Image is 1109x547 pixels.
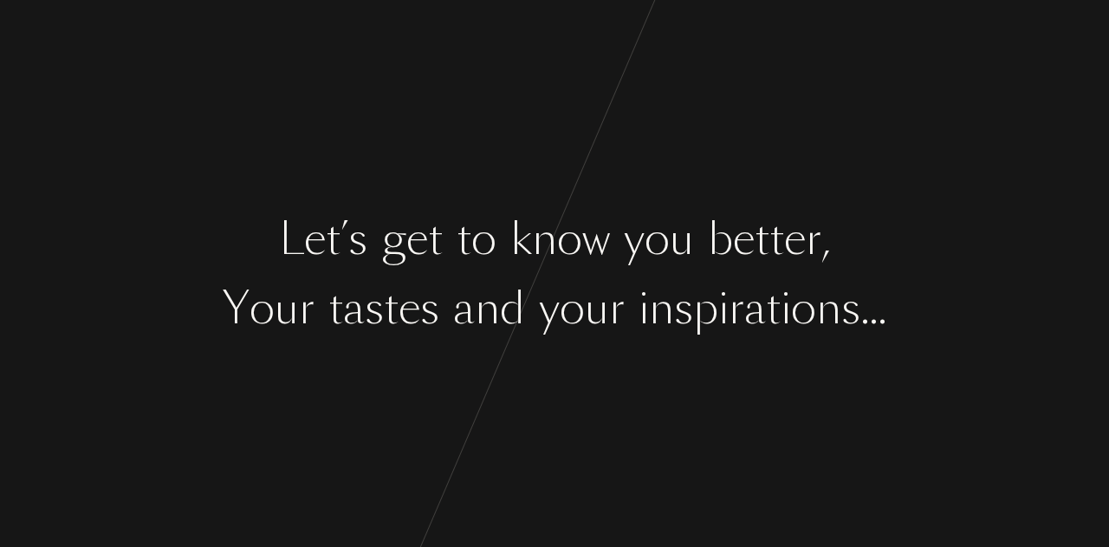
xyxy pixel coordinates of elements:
[328,276,343,341] div: t
[250,276,275,341] div: o
[670,206,694,271] div: u
[766,276,781,341] div: t
[645,206,670,271] div: o
[304,206,326,271] div: e
[557,206,582,271] div: o
[718,276,729,341] div: i
[428,206,443,271] div: t
[510,206,532,271] div: k
[223,276,250,341] div: Y
[381,206,406,271] div: g
[585,276,609,341] div: u
[582,206,610,271] div: w
[649,276,674,341] div: n
[384,276,399,341] div: t
[453,276,475,341] div: a
[860,276,869,341] div: .
[821,206,830,271] div: ,
[869,276,878,341] div: .
[841,276,860,341] div: s
[471,206,496,271] div: o
[816,276,841,341] div: n
[539,276,560,341] div: y
[744,276,766,341] div: a
[639,276,649,341] div: i
[729,276,744,341] div: r
[624,206,645,271] div: y
[791,276,816,341] div: o
[769,206,784,271] div: t
[326,206,340,271] div: t
[500,276,525,341] div: d
[560,276,585,341] div: o
[299,276,315,341] div: r
[806,206,821,271] div: r
[784,206,806,271] div: e
[399,276,420,341] div: e
[693,276,718,341] div: p
[674,276,693,341] div: s
[781,276,791,341] div: i
[340,206,348,271] div: ’
[457,206,471,271] div: t
[878,276,886,341] div: .
[406,206,428,271] div: e
[708,206,733,271] div: b
[420,276,439,341] div: s
[348,206,367,271] div: s
[532,206,557,271] div: n
[609,276,625,341] div: r
[733,206,755,271] div: e
[343,276,365,341] div: a
[275,276,299,341] div: u
[755,206,769,271] div: t
[475,276,500,341] div: n
[279,206,304,271] div: L
[365,276,384,341] div: s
